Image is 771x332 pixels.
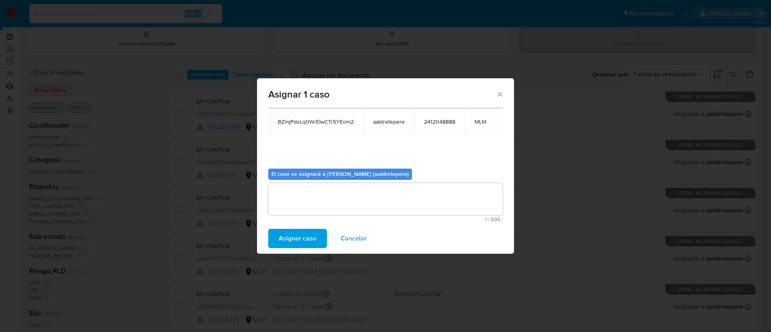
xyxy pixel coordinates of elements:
div: assign-modal [257,78,514,254]
button: Cerrar ventana [496,90,503,98]
button: Cancelar [330,229,377,248]
span: MLM [475,118,486,125]
span: Asignar caso [279,230,316,247]
span: BZmjPdsLq0WrEIwCTr5YEom2 [278,118,354,125]
span: Máximo 500 caracteres [271,217,500,222]
span: aaldretepere [373,118,405,125]
button: Asignar caso [268,229,327,248]
span: Asignar 1 caso [268,90,496,99]
b: El caso se asignará a [PERSON_NAME] (aaldretepere) [271,170,409,178]
span: 2412048888 [424,118,455,125]
span: Cancelar [341,230,367,247]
